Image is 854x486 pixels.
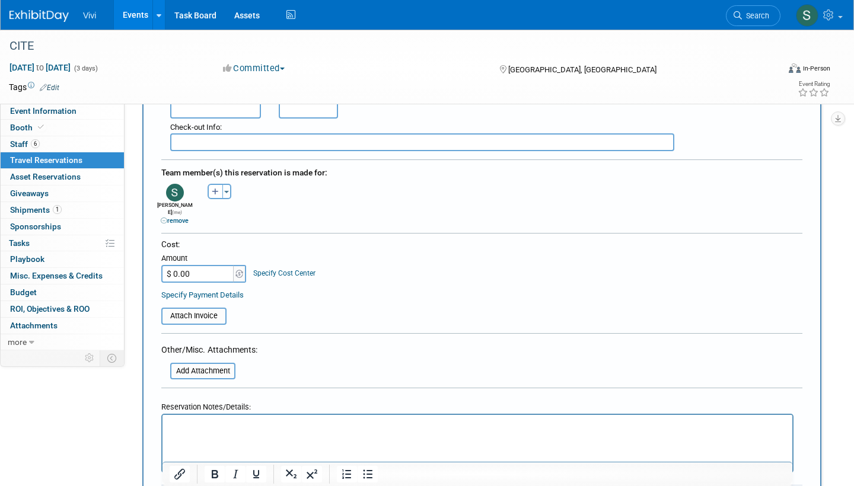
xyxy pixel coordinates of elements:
span: Attachments [10,321,58,330]
span: Check-out Info [170,123,220,132]
button: Bullet list [358,466,378,482]
a: Specify Payment Details [161,290,244,299]
a: Sponsorships [1,219,124,235]
a: Search [726,5,780,26]
td: Personalize Event Tab Strip [79,350,100,366]
a: Travel Reservations [1,152,124,168]
button: Insert/edit link [170,466,190,482]
a: Misc. Expenses & Credits [1,268,124,284]
button: Committed [219,62,289,75]
span: (3 days) [73,65,98,72]
span: Search [742,11,769,20]
span: Misc. Expenses & Credits [10,271,103,280]
span: Travel Reservations [10,155,82,165]
button: Subscript [281,466,301,482]
a: Booth [1,120,124,136]
a: Shipments1 [1,202,124,218]
a: Giveaways [1,186,124,202]
small: : [170,123,222,132]
a: Tasks [1,235,124,251]
span: Vivi [83,11,96,20]
button: Underline [246,466,266,482]
span: 1 [53,205,62,214]
a: Event Information [1,103,124,119]
a: remove [161,217,189,225]
button: Italic [225,466,246,482]
a: more [1,334,124,350]
span: ROI, Objectives & ROO [10,304,90,314]
i: Booth reservation complete [38,124,44,130]
a: Edit [40,84,59,92]
div: Amount [161,253,247,265]
span: [GEOGRAPHIC_DATA], [GEOGRAPHIC_DATA] [508,65,657,74]
a: Asset Reservations [1,169,124,185]
img: Format-Inperson.png [789,63,801,73]
div: CITE [5,36,760,57]
span: Giveaways [10,188,49,198]
span: 6 [31,139,40,148]
div: Cost: [161,239,802,250]
img: ExhibitDay [9,10,69,22]
span: more [8,337,27,347]
span: Shipments [10,205,62,215]
div: Event Format [708,62,830,79]
span: Sponsorships [10,222,61,231]
iframe: Rich Text Area [162,415,792,466]
a: ROI, Objectives & ROO [1,301,124,317]
img: Sara Membreno [796,4,818,27]
div: [PERSON_NAME] [155,202,194,226]
a: Specify Cost Center [253,269,316,277]
a: Staff6 [1,136,124,152]
span: Asset Reservations [10,172,81,181]
div: Event Rating [798,81,830,87]
span: Playbook [10,254,44,264]
a: Playbook [1,251,124,267]
td: Toggle Event Tabs [100,350,125,366]
a: Budget [1,284,124,300]
div: Reservation Notes/Details: [161,397,794,414]
span: Booth [10,123,46,132]
span: Staff [10,139,40,149]
button: Numbered list [337,466,357,482]
span: Event Information [10,106,77,116]
td: Tags [9,81,59,93]
span: Budget [10,287,37,297]
button: Bold [205,466,225,482]
img: S.jpg [166,184,184,202]
button: Superscript [302,466,322,482]
div: Team member(s) this reservation is made for: [161,162,802,181]
div: In-Person [802,64,830,73]
a: Attachments [1,318,124,334]
span: (me) [172,210,182,215]
span: [DATE] [DATE] [9,62,71,73]
div: Other/Misc. Attachments: [161,344,257,359]
span: to [34,63,46,72]
span: Tasks [9,238,30,248]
